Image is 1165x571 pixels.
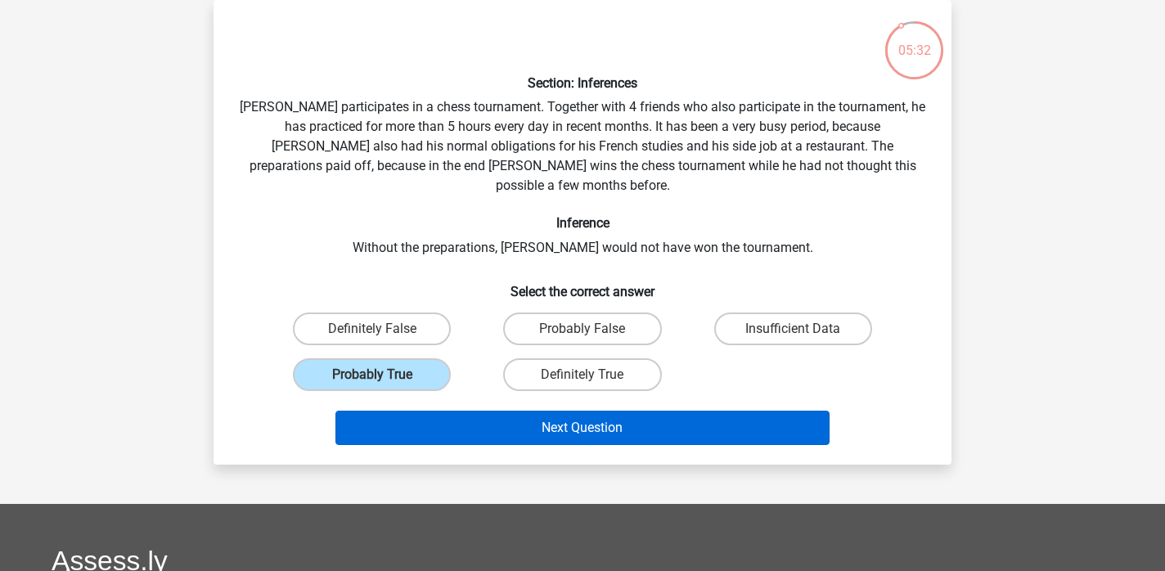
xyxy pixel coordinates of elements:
label: Probably True [293,358,451,391]
label: Definitely False [293,312,451,345]
div: 05:32 [884,20,945,61]
div: [PERSON_NAME] participates in a chess tournament. Together with 4 friends who also participate in... [220,13,945,452]
button: Next Question [335,411,830,445]
h6: Select the correct answer [240,271,925,299]
label: Definitely True [503,358,661,391]
h6: Inference [240,215,925,231]
label: Probably False [503,312,661,345]
label: Insufficient Data [714,312,872,345]
h6: Section: Inferences [240,75,925,91]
